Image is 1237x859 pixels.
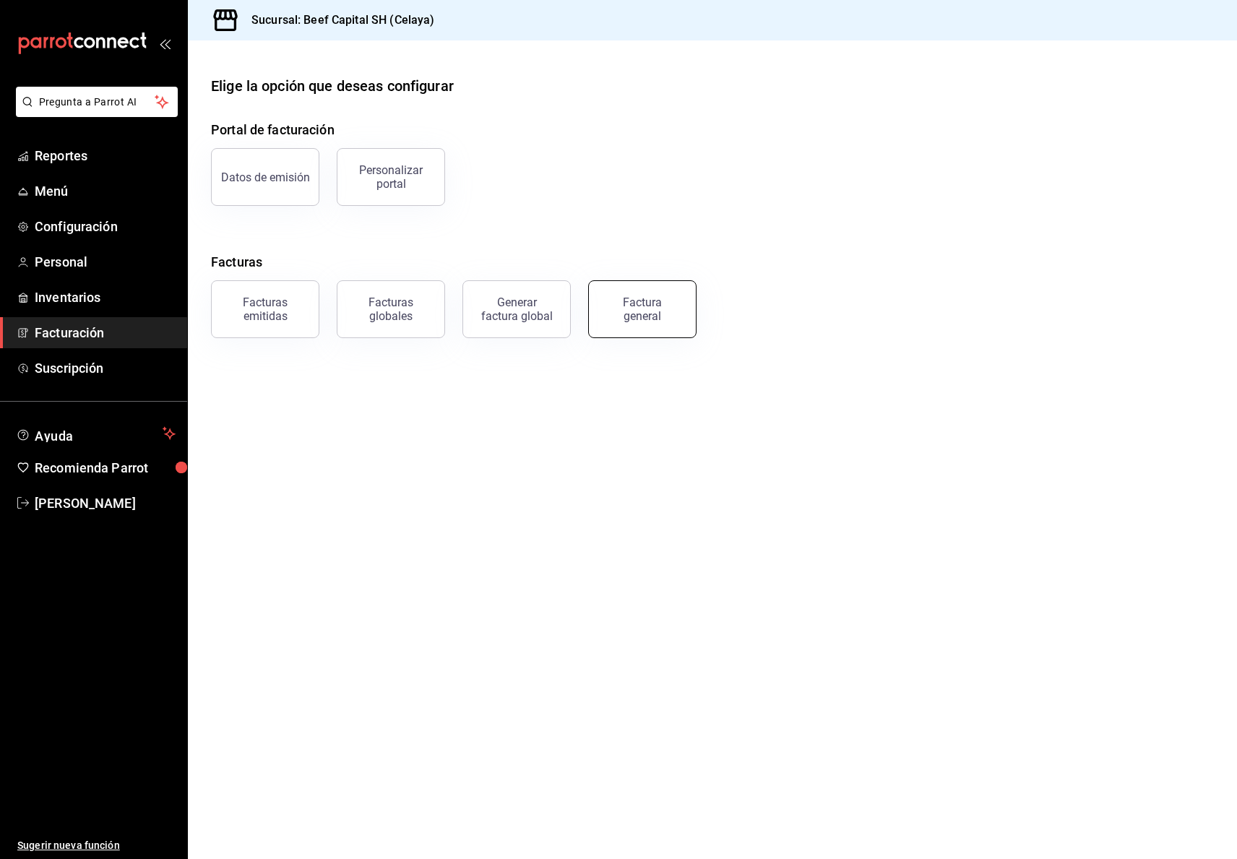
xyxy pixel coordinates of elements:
span: Inventarios [35,288,176,307]
button: Facturas globales [337,280,445,338]
div: Facturas globales [346,295,436,323]
div: Facturas emitidas [220,295,310,323]
span: Reportes [35,146,176,165]
button: Facturas emitidas [211,280,319,338]
div: Elige la opción que deseas configurar [211,75,454,97]
span: [PERSON_NAME] [35,493,176,513]
span: Sugerir nueva función [17,838,176,853]
h4: Facturas [211,252,1214,272]
button: Datos de emisión [211,148,319,206]
button: Generar factura global [462,280,571,338]
div: Generar factura global [480,295,553,323]
div: Factura general [606,295,678,323]
h4: Portal de facturación [211,120,1214,139]
span: Ayuda [35,425,157,442]
button: Factura general [588,280,697,338]
button: open_drawer_menu [159,38,171,49]
span: Personal [35,252,176,272]
span: Facturación [35,323,176,342]
h3: Sucursal: Beef Capital SH (Celaya) [240,12,434,29]
span: Menú [35,181,176,201]
button: Personalizar portal [337,148,445,206]
span: Configuración [35,217,176,236]
span: Recomienda Parrot [35,458,176,478]
div: Datos de emisión [221,170,310,184]
a: Pregunta a Parrot AI [10,105,178,120]
button: Pregunta a Parrot AI [16,87,178,117]
div: Personalizar portal [346,163,436,191]
span: Pregunta a Parrot AI [39,95,155,110]
span: Suscripción [35,358,176,378]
